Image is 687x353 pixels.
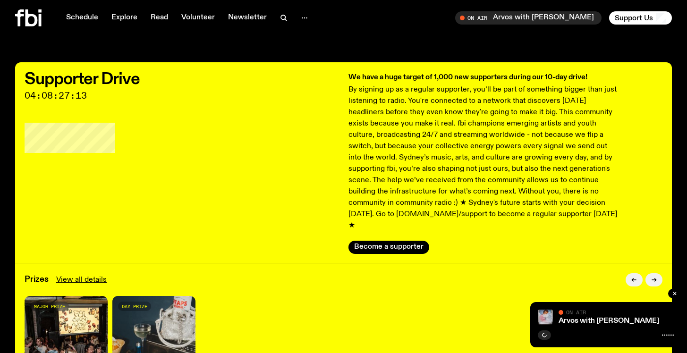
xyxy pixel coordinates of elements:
[56,274,107,286] a: View all details
[222,11,272,25] a: Newsletter
[455,11,602,25] button: On AirArvos with [PERSON_NAME]
[559,317,659,325] a: Arvos with [PERSON_NAME]
[176,11,221,25] a: Volunteer
[25,72,339,87] h2: Supporter Drive
[145,11,174,25] a: Read
[609,11,672,25] button: Support Us
[348,241,429,254] button: Become a supporter
[122,304,147,309] span: day prize
[34,304,65,309] span: major prize
[106,11,143,25] a: Explore
[25,276,49,284] h3: Prizes
[25,92,339,100] span: 04:08:27:13
[348,72,620,83] h3: We have a huge target of 1,000 new supporters during our 10-day drive!
[60,11,104,25] a: Schedule
[615,14,653,22] span: Support Us
[566,309,586,315] span: On Air
[348,84,620,231] p: By signing up as a regular supporter, you’ll be part of something bigger than just listening to r...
